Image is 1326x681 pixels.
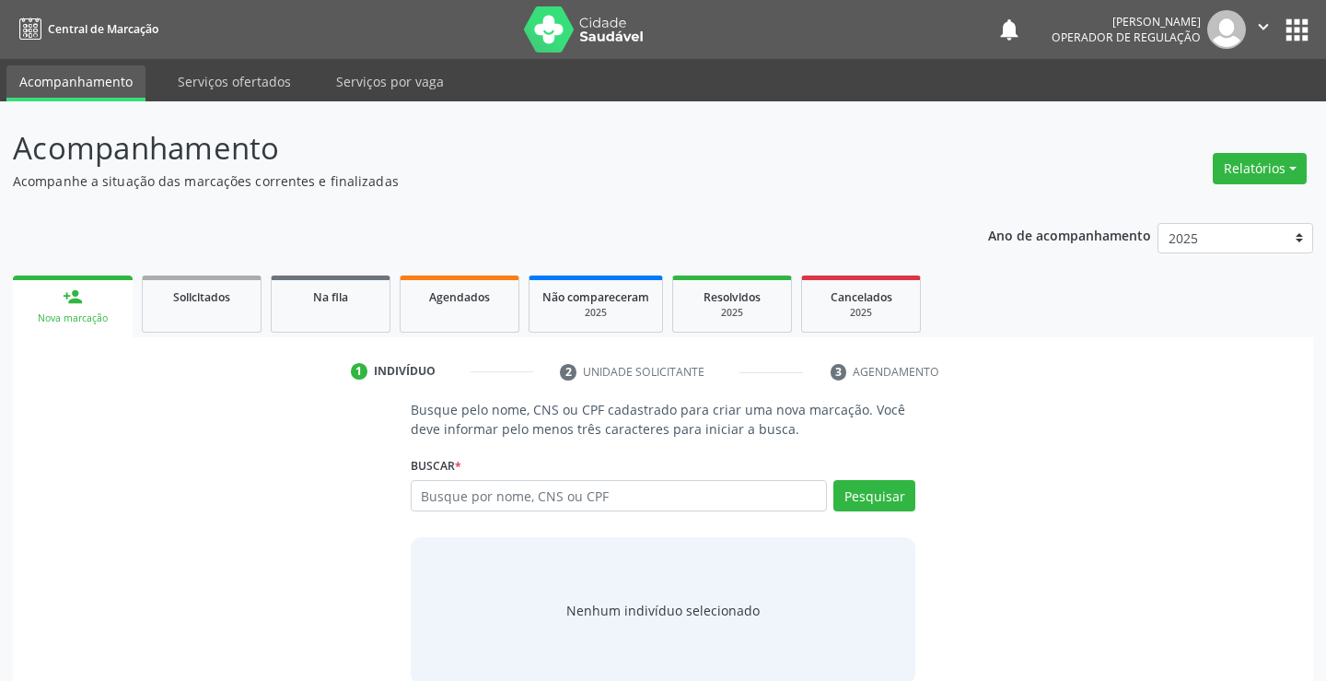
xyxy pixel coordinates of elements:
[13,14,158,44] a: Central de Marcação
[173,289,230,305] span: Solicitados
[833,480,915,511] button: Pesquisar
[411,452,461,480] label: Buscar
[1052,14,1201,29] div: [PERSON_NAME]
[411,400,916,439] p: Busque pelo nome, CNS ou CPF cadastrado para criar uma nova marcação. Você deve informar pelo men...
[313,289,348,305] span: Na fila
[566,601,760,620] div: Nenhum indivíduo selecionado
[1052,29,1201,45] span: Operador de regulação
[686,306,778,320] div: 2025
[1213,153,1307,184] button: Relatórios
[996,17,1022,42] button: notifications
[988,223,1151,246] p: Ano de acompanhamento
[26,311,120,325] div: Nova marcação
[374,363,436,380] div: Indivíduo
[13,171,923,191] p: Acompanhe a situação das marcações correntes e finalizadas
[1253,17,1274,37] i: 
[165,65,304,98] a: Serviços ofertados
[1246,10,1281,49] button: 
[1281,14,1313,46] button: apps
[48,21,158,37] span: Central de Marcação
[411,480,828,511] input: Busque por nome, CNS ou CPF
[429,289,490,305] span: Agendados
[351,363,367,380] div: 1
[13,125,923,171] p: Acompanhamento
[542,289,649,305] span: Não compareceram
[63,287,83,307] div: person_add
[1207,10,1246,49] img: img
[831,289,892,305] span: Cancelados
[323,65,457,98] a: Serviços por vaga
[6,65,145,101] a: Acompanhamento
[815,306,907,320] div: 2025
[542,306,649,320] div: 2025
[704,289,761,305] span: Resolvidos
